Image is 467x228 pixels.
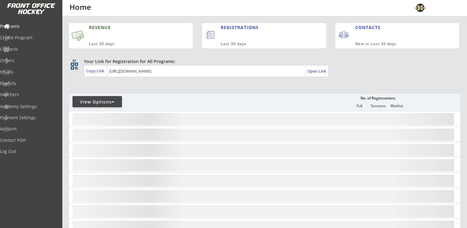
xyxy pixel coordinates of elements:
div: Your Link for Registration for All Programs: [84,58,442,65]
div: CONTACTS [355,24,383,31]
div: Waitlist [387,104,406,108]
div: Full [350,104,369,108]
div: View Options [73,99,122,105]
a: Open Link [307,67,327,75]
div: REGISTRATIONS [221,24,298,31]
div: Copy Link [86,68,106,74]
div: REVENUE [89,24,164,31]
div: Open Link [307,69,327,74]
button: qr_code [70,61,79,71]
div: No. of Registrations [359,96,397,100]
div: Sessions [369,104,387,108]
div: qr [70,58,78,62]
div: Last 30 days [89,41,164,47]
div: Last 30 days [221,41,301,47]
div: New in Last 30 days [355,41,431,47]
